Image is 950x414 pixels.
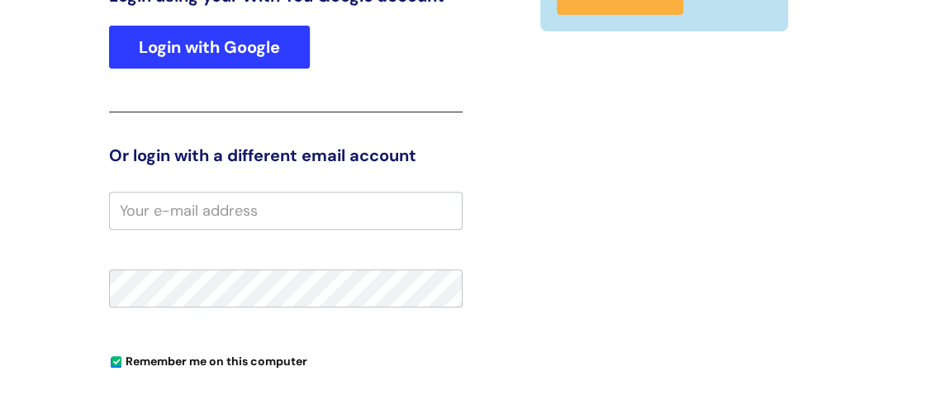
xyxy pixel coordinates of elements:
[109,26,310,69] a: Login with Google
[111,357,121,368] input: Remember me on this computer
[109,347,463,374] div: You can uncheck this option if you're logging in from a shared device
[109,145,463,165] h3: Or login with a different email account
[109,192,463,230] input: Your e-mail address
[109,350,307,369] label: Remember me on this computer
